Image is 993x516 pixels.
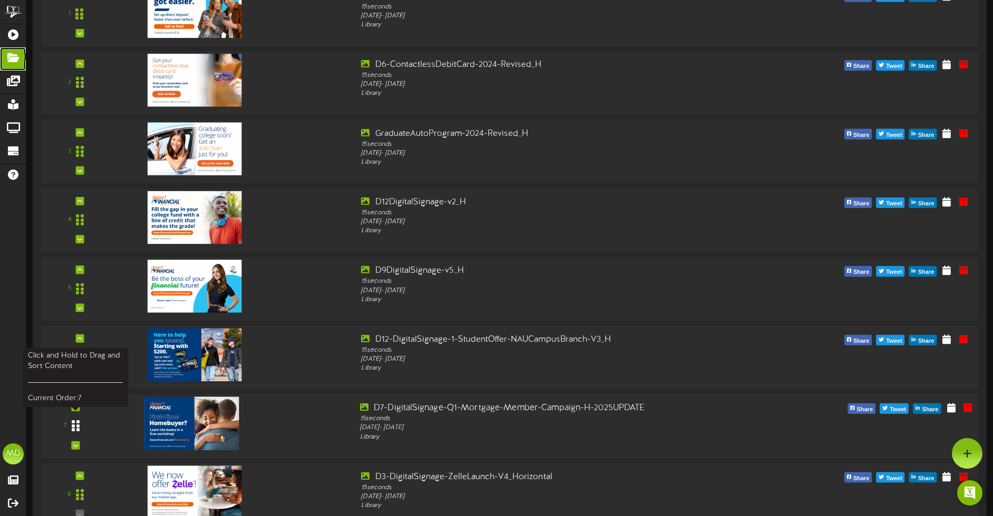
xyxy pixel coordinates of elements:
[361,157,736,166] div: Library
[361,196,736,208] div: D12DigitalSignage-v2_H
[957,480,982,505] div: Open Intercom Messenger
[361,217,736,226] div: [DATE] - [DATE]
[851,198,872,210] span: Share
[851,472,872,484] span: Share
[361,21,736,29] div: Library
[876,128,904,139] button: Tweet
[888,403,908,415] span: Tweet
[361,127,736,140] div: GraduateAutoProgram-2024-Revised_H
[144,396,239,450] img: 2e2e9b70-c2a6-42a5-a4e7-d221db97cee0.jpg
[909,60,937,71] button: Share
[909,266,937,276] button: Share
[361,483,736,492] div: 15 seconds
[361,89,736,98] div: Library
[3,443,24,464] div: MD
[148,122,241,175] img: c3c6d261-2a86-4f2b-a499-fa4c0c988ab4.jpg
[884,266,904,278] span: Tweet
[909,197,937,208] button: Share
[361,277,736,286] div: 15 seconds
[148,54,241,106] img: 78895526-264f-4c5c-a69c-aefb106b80ce.jpg
[916,61,937,72] span: Share
[361,364,736,373] div: Library
[361,59,736,71] div: D6-ContactlessDebitCard-2024-Revised_H
[884,61,904,72] span: Tweet
[361,265,736,277] div: D9DigitalSignage-v5_H
[851,61,872,72] span: Share
[884,129,904,141] span: Tweet
[844,197,872,208] button: Share
[916,335,937,347] span: Share
[360,402,738,414] div: D7-DigitalSignage-Q1-Mortgage-Member-Campaign-H-2025UPDATE
[851,335,872,347] span: Share
[361,2,736,11] div: 15 seconds
[876,266,904,276] button: Tweet
[361,11,736,20] div: [DATE] - [DATE]
[360,414,738,423] div: 15 seconds
[148,191,241,243] img: 1d3ced41-a3e5-4e08-a4d1-559cd917002f.jpg
[361,208,736,217] div: 15 seconds
[876,60,904,71] button: Tweet
[876,197,904,208] button: Tweet
[67,490,71,499] div: 8
[361,71,736,80] div: 15 seconds
[361,471,736,483] div: D3-DigitalSignage-ZelleLaunch-V4_Horizontal
[916,472,937,484] span: Share
[361,286,736,295] div: [DATE] - [DATE]
[361,295,736,304] div: Library
[884,335,904,347] span: Tweet
[880,403,909,413] button: Tweet
[909,472,937,482] button: Share
[844,60,872,71] button: Share
[876,472,904,482] button: Tweet
[844,472,872,482] button: Share
[360,432,738,441] div: Library
[361,345,736,354] div: 15 seconds
[920,403,940,415] span: Share
[844,335,872,345] button: Share
[361,333,736,345] div: D12-DigitalSignage-1-StudentOffer-NAUCampusBranch-V3_H
[916,266,937,278] span: Share
[913,403,941,413] button: Share
[67,353,71,362] div: 6
[884,472,904,484] span: Tweet
[361,140,736,148] div: 15 seconds
[876,335,904,345] button: Tweet
[916,129,937,141] span: Share
[361,501,736,510] div: Library
[361,226,736,235] div: Library
[844,128,872,139] button: Share
[851,266,872,278] span: Share
[360,423,738,432] div: [DATE] - [DATE]
[361,492,736,501] div: [DATE] - [DATE]
[361,354,736,363] div: [DATE] - [DATE]
[854,403,875,415] span: Share
[916,198,937,210] span: Share
[884,198,904,210] span: Tweet
[361,148,736,157] div: [DATE] - [DATE]
[851,129,872,141] span: Share
[848,403,875,413] button: Share
[909,335,937,345] button: Share
[148,328,241,381] img: 8d814a5f-e7db-474d-902c-b1794ca46168.jpg
[148,260,241,312] img: 1fad2843-ad0d-4298-8cfe-d8e761ffdbfe.jpg
[844,266,872,276] button: Share
[909,128,937,139] button: Share
[361,80,736,89] div: [DATE] - [DATE]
